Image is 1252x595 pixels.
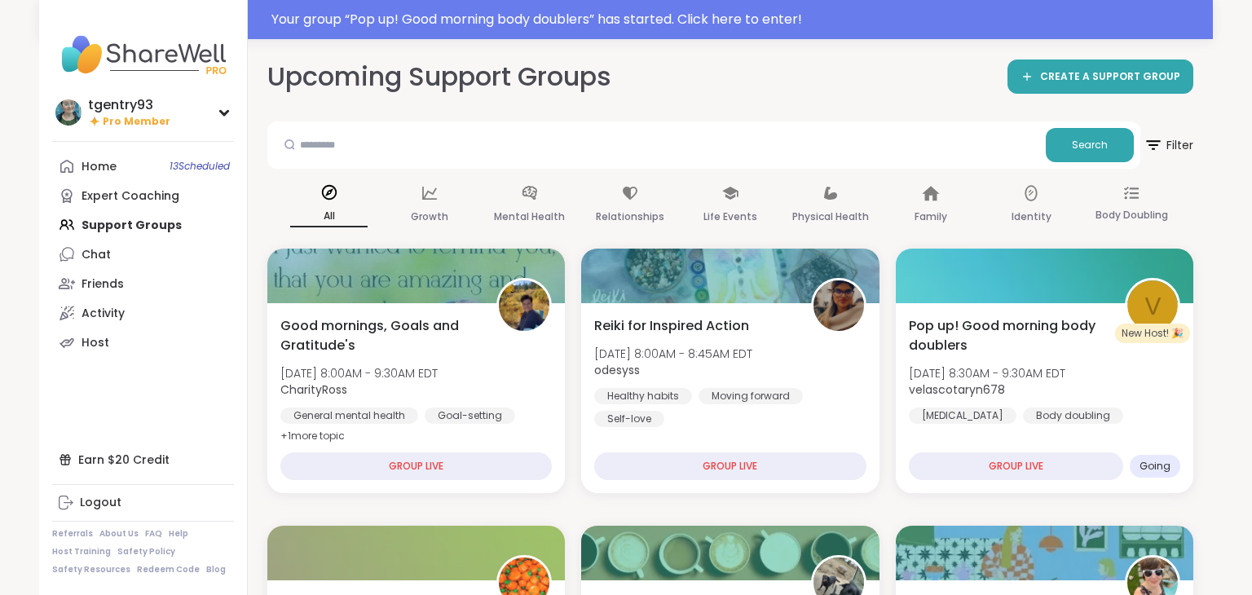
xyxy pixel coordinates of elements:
span: v [1144,287,1162,325]
p: Growth [411,207,448,227]
div: Self-love [594,411,664,427]
span: CREATE A SUPPORT GROUP [1040,70,1180,84]
img: CharityRoss [499,280,549,331]
img: tgentry93 [55,99,82,126]
a: Help [169,528,188,540]
a: CREATE A SUPPORT GROUP [1007,59,1193,94]
span: Pro Member [103,115,170,129]
div: Healthy habits [594,388,692,404]
div: GROUP LIVE [280,452,552,480]
div: Logout [80,495,121,511]
div: Activity [82,306,125,322]
b: odesyss [594,362,640,378]
p: Relationships [596,207,664,227]
div: Expert Coaching [82,188,179,205]
a: Referrals [52,528,93,540]
div: GROUP LIVE [909,452,1123,480]
span: Search [1072,138,1108,152]
div: Your group “ Pop up! Good morning body doublers ” has started. Click here to enter! [271,10,1203,29]
a: Host [52,328,234,357]
a: Friends [52,269,234,298]
span: Reiki for Inspired Action [594,316,749,336]
h2: Upcoming Support Groups [267,59,611,95]
button: Search [1046,128,1134,162]
img: odesyss [813,280,864,331]
p: All [290,206,368,227]
a: Safety Policy [117,546,175,558]
div: Earn $20 Credit [52,445,234,474]
b: velascotaryn678 [909,381,1005,398]
div: Goal-setting [425,408,515,424]
a: Activity [52,298,234,328]
p: Family [915,207,947,227]
a: Redeem Code [137,564,200,575]
a: Blog [206,564,226,575]
span: [DATE] 8:30AM - 9:30AM EDT [909,365,1065,381]
div: Chat [82,247,111,263]
div: [MEDICAL_DATA] [909,408,1016,424]
div: Friends [82,276,124,293]
span: 13 Scheduled [170,160,230,173]
p: Life Events [703,207,757,227]
p: Identity [1012,207,1051,227]
p: Body Doubling [1095,205,1168,225]
div: tgentry93 [88,96,170,114]
div: Host [82,335,109,351]
a: Home13Scheduled [52,152,234,181]
div: Home [82,159,117,175]
a: Safety Resources [52,564,130,575]
div: GROUP LIVE [594,452,866,480]
a: Chat [52,240,234,269]
div: Body doubling [1023,408,1123,424]
a: Logout [52,488,234,518]
a: Expert Coaching [52,181,234,210]
div: New Host! 🎉 [1115,324,1190,343]
span: Good mornings, Goals and Gratitude's [280,316,478,355]
button: Filter [1144,121,1193,169]
b: CharityRoss [280,381,347,398]
span: Going [1140,460,1170,473]
img: ShareWell Nav Logo [52,26,234,83]
div: General mental health [280,408,418,424]
p: Physical Health [792,207,869,227]
a: About Us [99,528,139,540]
span: Filter [1144,126,1193,165]
span: [DATE] 8:00AM - 8:45AM EDT [594,346,752,362]
a: Host Training [52,546,111,558]
div: Moving forward [699,388,803,404]
a: FAQ [145,528,162,540]
span: Pop up! Good morning body doublers [909,316,1107,355]
span: [DATE] 8:00AM - 9:30AM EDT [280,365,438,381]
p: Mental Health [494,207,565,227]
